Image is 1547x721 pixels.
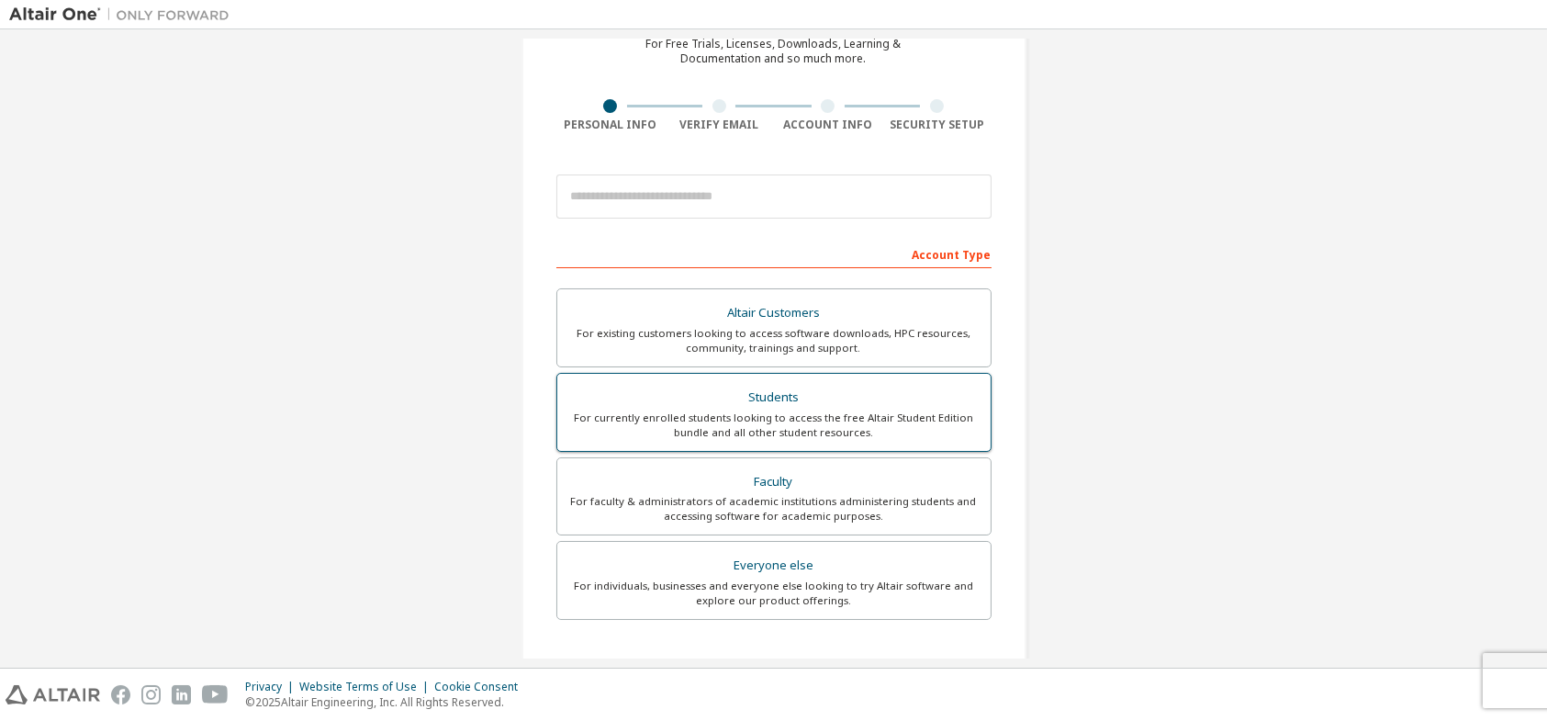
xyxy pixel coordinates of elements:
div: Altair Customers [568,300,980,326]
div: Cookie Consent [434,680,529,694]
div: For currently enrolled students looking to access the free Altair Student Edition bundle and all ... [568,411,980,440]
div: Website Terms of Use [299,680,434,694]
div: Everyone else [568,553,980,579]
div: Faculty [568,469,980,495]
div: Account Type [556,239,992,268]
div: For Free Trials, Licenses, Downloads, Learning & Documentation and so much more. [646,37,902,66]
div: Account Info [774,118,883,132]
div: Personal Info [556,118,666,132]
img: altair_logo.svg [6,685,100,704]
img: instagram.svg [141,685,161,704]
div: For existing customers looking to access software downloads, HPC resources, community, trainings ... [568,326,980,355]
p: © 2025 Altair Engineering, Inc. All Rights Reserved. [245,694,529,710]
div: Verify Email [665,118,774,132]
img: facebook.svg [111,685,130,704]
div: Students [568,385,980,411]
img: Altair One [9,6,239,24]
div: For faculty & administrators of academic institutions administering students and accessing softwa... [568,494,980,524]
div: Your Profile [556,648,992,677]
div: For individuals, businesses and everyone else looking to try Altair software and explore our prod... [568,579,980,608]
div: Privacy [245,680,299,694]
img: youtube.svg [202,685,229,704]
div: Security Setup [882,118,992,132]
img: linkedin.svg [172,685,191,704]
